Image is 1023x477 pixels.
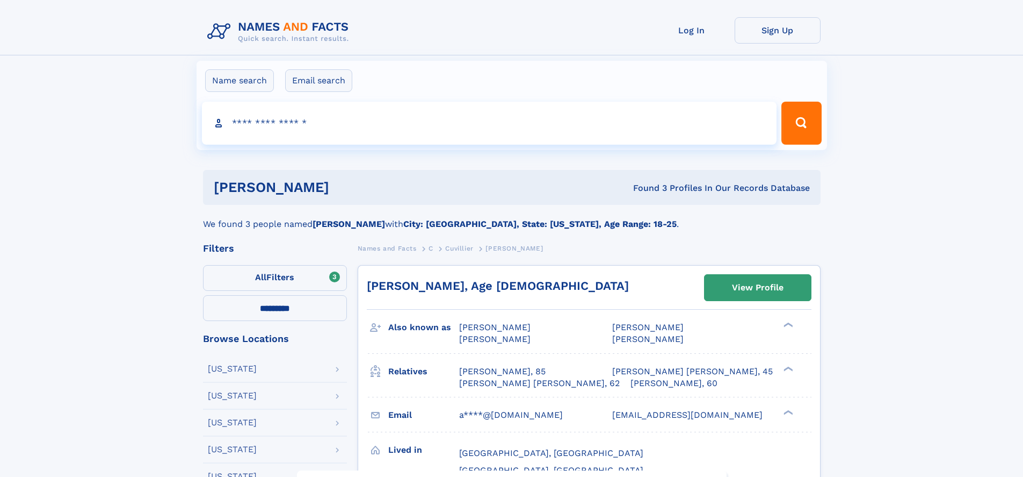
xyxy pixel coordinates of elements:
[705,275,811,301] a: View Profile
[459,448,643,458] span: [GEOGRAPHIC_DATA], [GEOGRAPHIC_DATA]
[612,366,773,378] a: [PERSON_NAME] [PERSON_NAME], 45
[459,378,620,389] a: [PERSON_NAME] [PERSON_NAME], 62
[255,272,266,282] span: All
[205,69,274,92] label: Name search
[781,102,821,145] button: Search Button
[630,378,717,389] a: [PERSON_NAME], 60
[214,181,481,194] h1: [PERSON_NAME]
[781,322,794,329] div: ❯
[485,245,543,252] span: [PERSON_NAME]
[459,366,546,378] a: [PERSON_NAME], 85
[313,219,385,229] b: [PERSON_NAME]
[459,334,531,344] span: [PERSON_NAME]
[429,245,433,252] span: C
[388,362,459,381] h3: Relatives
[203,334,347,344] div: Browse Locations
[202,102,777,145] input: search input
[367,279,629,293] a: [PERSON_NAME], Age [DEMOGRAPHIC_DATA]
[203,17,358,46] img: Logo Names and Facts
[208,391,257,400] div: [US_STATE]
[403,219,677,229] b: City: [GEOGRAPHIC_DATA], State: [US_STATE], Age Range: 18-25
[612,410,763,420] span: [EMAIL_ADDRESS][DOMAIN_NAME]
[445,241,473,255] a: Cuvillier
[649,17,735,44] a: Log In
[445,245,473,252] span: Cuvillier
[781,365,794,372] div: ❯
[459,465,643,475] span: [GEOGRAPHIC_DATA], [GEOGRAPHIC_DATA]
[203,205,821,231] div: We found 3 people named with .
[203,244,347,253] div: Filters
[781,409,794,416] div: ❯
[203,265,347,291] label: Filters
[459,322,531,332] span: [PERSON_NAME]
[612,322,684,332] span: [PERSON_NAME]
[735,17,821,44] a: Sign Up
[358,241,417,255] a: Names and Facts
[208,418,257,427] div: [US_STATE]
[612,334,684,344] span: [PERSON_NAME]
[732,275,783,300] div: View Profile
[388,441,459,459] h3: Lived in
[285,69,352,92] label: Email search
[208,365,257,373] div: [US_STATE]
[481,182,810,194] div: Found 3 Profiles In Our Records Database
[208,445,257,454] div: [US_STATE]
[429,241,433,255] a: C
[388,318,459,337] h3: Also known as
[388,406,459,424] h3: Email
